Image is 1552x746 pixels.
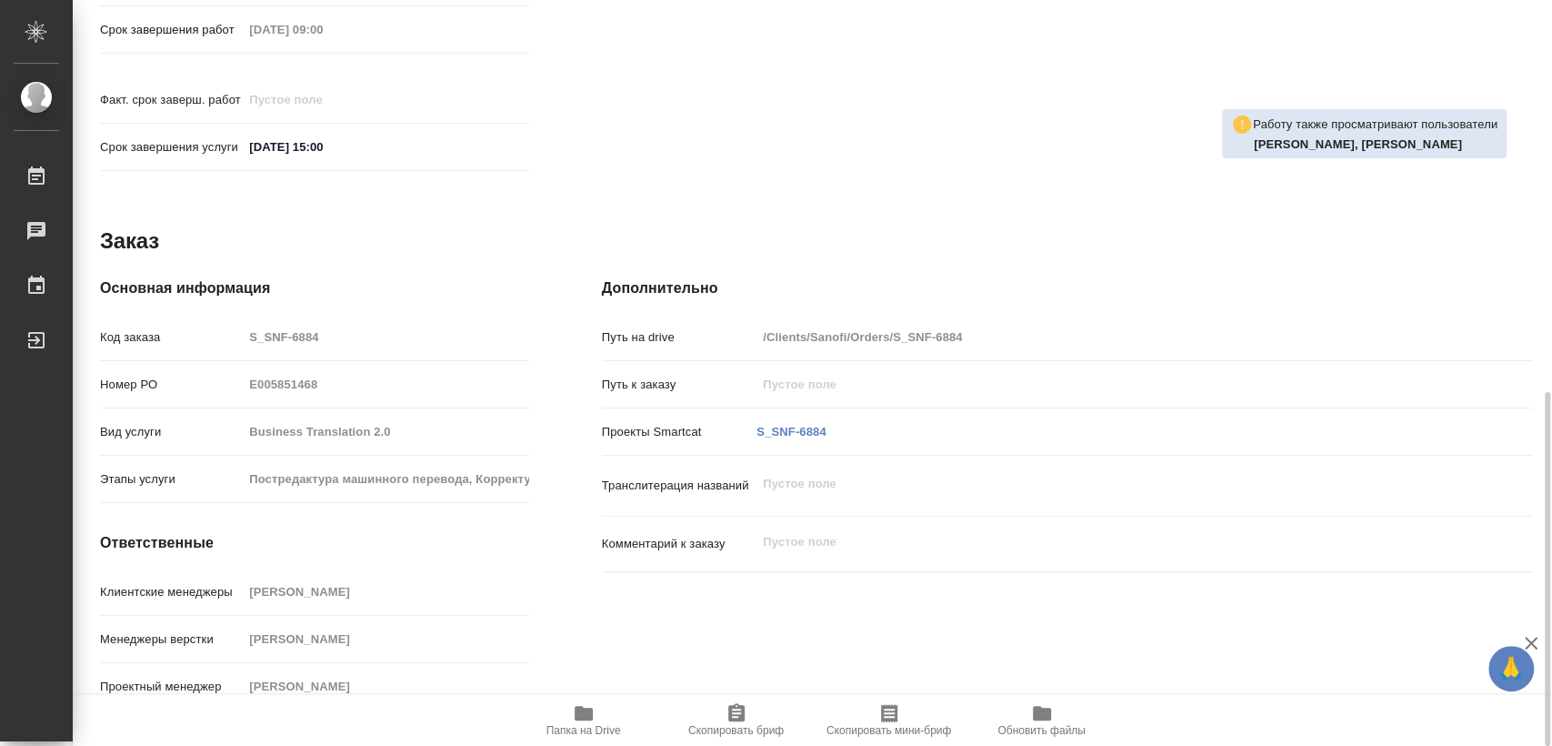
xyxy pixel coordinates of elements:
[546,724,621,737] span: Папка на Drive
[602,535,757,553] p: Комментарий к заказу
[1488,646,1534,691] button: 🙏
[100,678,243,696] p: Проектный менеджер
[1254,136,1497,154] p: Горшкова Валентина, Атминис Кристина
[243,418,528,445] input: Пустое поле
[100,532,529,554] h4: Ответственные
[100,328,243,347] p: Код заказа
[100,630,243,649] p: Менеджеры верстки
[602,277,1532,299] h4: Дополнительно
[243,324,528,350] input: Пустое поле
[1254,137,1462,151] b: [PERSON_NAME], [PERSON_NAME]
[756,425,826,439] a: S_SNF-6884
[243,673,528,700] input: Пустое поле
[1496,650,1527,688] span: 🙏
[602,477,757,495] p: Транслитерация названий
[100,21,243,39] p: Срок завершения работ
[243,86,402,113] input: Пустое поле
[100,470,243,489] p: Этапы услуги
[243,579,528,605] input: Пустое поле
[243,134,402,160] input: ✎ Введи что-нибудь
[997,724,1086,737] span: Обновить файлы
[100,583,243,601] p: Клиентские менеджеры
[243,466,528,492] input: Пустое поле
[243,16,402,43] input: Пустое поле
[100,227,159,256] h2: Заказ
[756,324,1454,350] input: Пустое поле
[243,626,528,652] input: Пустое поле
[100,91,243,109] p: Факт. срок заверш. работ
[100,138,243,156] p: Срок завершения услуги
[813,695,966,746] button: Скопировать мини-бриф
[756,371,1454,398] input: Пустое поле
[688,724,784,737] span: Скопировать бриф
[100,376,243,394] p: Номер РО
[602,423,757,441] p: Проекты Smartcat
[826,724,951,737] span: Скопировать мини-бриф
[507,695,660,746] button: Папка на Drive
[660,695,813,746] button: Скопировать бриф
[100,423,243,441] p: Вид услуги
[1253,116,1497,134] p: Работу также просматривают пользователи
[100,277,529,299] h4: Основная информация
[243,371,528,398] input: Пустое поле
[602,328,757,347] p: Путь на drive
[966,695,1118,746] button: Обновить файлы
[602,376,757,394] p: Путь к заказу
